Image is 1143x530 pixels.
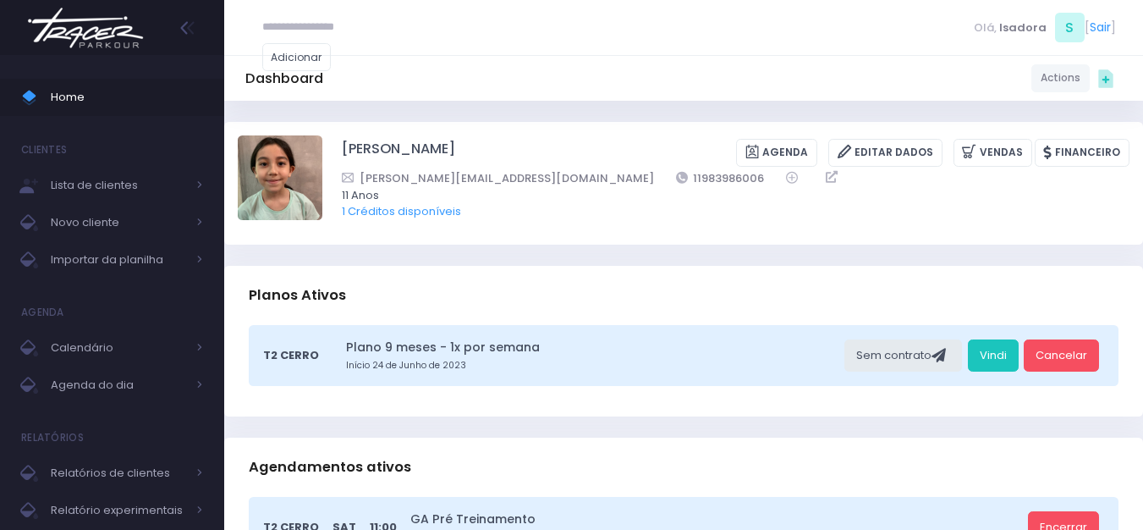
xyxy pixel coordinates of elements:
a: [PERSON_NAME] [342,139,455,167]
div: Quick actions [1090,62,1122,94]
a: Cancelar [1024,340,1099,372]
small: Início 24 de Junho de 2023 [346,359,839,373]
span: T2 Cerro [263,347,319,364]
span: Agenda do dia [51,374,186,396]
a: [PERSON_NAME][EMAIL_ADDRESS][DOMAIN_NAME] [342,169,654,187]
div: Sem contrato [844,340,962,372]
span: S [1055,13,1085,42]
h3: Agendamentos ativos [249,443,411,491]
a: Plano 9 meses - 1x por semana [346,339,839,356]
span: 11 Anos [342,187,1107,204]
a: Agenda [736,139,817,167]
a: Financeiro [1035,139,1129,167]
h4: Clientes [21,133,67,167]
a: Editar Dados [828,139,942,167]
a: 11983986006 [676,169,765,187]
div: [ ] [967,8,1122,47]
span: Calendário [51,337,186,359]
span: Importar da planilha [51,249,186,271]
a: Adicionar [262,43,332,71]
a: Vendas [953,139,1032,167]
span: Home [51,86,203,108]
img: Emily Kimie ura batista [238,135,322,220]
h4: Agenda [21,295,64,329]
span: Olá, [974,19,997,36]
h3: Planos Ativos [249,271,346,319]
span: Lista de clientes [51,174,186,196]
span: Relatório experimentais [51,500,186,522]
a: Actions [1031,64,1090,92]
span: Relatórios de clientes [51,462,186,484]
span: Novo cliente [51,212,186,234]
span: Isadora [999,19,1047,36]
h4: Relatórios [21,421,84,455]
h5: Dashboard [245,70,323,87]
label: Alterar foto de perfil [238,135,322,225]
a: Sair [1090,19,1111,36]
a: GA Pré Treinamento [410,511,1022,528]
a: 1 Créditos disponíveis [342,203,461,219]
a: Vindi [968,340,1019,372]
